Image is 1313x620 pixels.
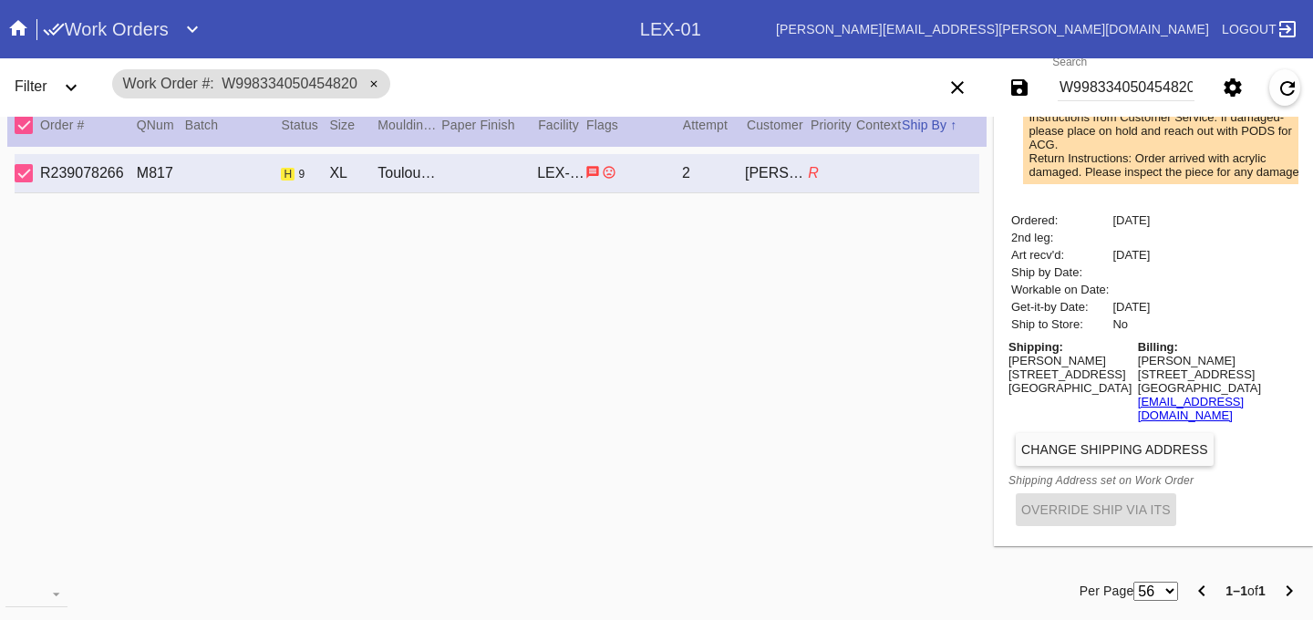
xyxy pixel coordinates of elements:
button: Override Ship via ITS [1016,493,1176,526]
td: Ship by Date: [1010,264,1110,280]
div: 2 [682,165,745,181]
button: Next Page [1271,573,1308,609]
button: Change Shipping Address [1016,433,1214,466]
span: R [808,165,819,181]
span: Override Ship via ITS [1021,502,1171,517]
button: Clear filters [939,69,976,106]
td: [DATE] [1111,247,1151,263]
button: Expand [53,69,89,106]
span: 9 workflow steps remaining [299,168,305,181]
span: W998334050454820 [222,76,357,91]
div: R239078266 [40,165,137,181]
label: Per Page [1080,580,1134,602]
td: [DATE] [1111,299,1151,315]
span: 9 [299,168,305,181]
div: Paper Finish [441,114,538,136]
div: Status [281,114,329,136]
div: [GEOGRAPHIC_DATA] [1008,381,1132,395]
div: [GEOGRAPHIC_DATA] [1138,381,1293,395]
span: Filter [15,78,47,94]
span: ↑ [950,118,956,132]
div: Attempt [683,114,747,136]
div: [PERSON_NAME] [745,165,808,181]
td: Workable on Date: [1010,282,1110,297]
ng-md-icon: Clear filters [946,87,968,101]
span: return [602,164,616,180]
td: No [1111,316,1151,332]
div: [STREET_ADDRESS] [1138,367,1293,381]
span: Priority [811,118,852,132]
div: [PERSON_NAME] [1008,354,1132,367]
td: Art recv'd: [1010,247,1110,263]
div: Moulding / Mat [377,114,441,136]
div: Order # [40,114,137,136]
span: Hold [281,168,295,181]
div: of [1225,580,1266,602]
button: Refresh [1269,69,1300,106]
b: 1 [1258,584,1266,598]
div: Return Instructions: Order arrived with acrylic damaged. Please inspect the piece for any damage. [1029,151,1308,179]
div: Flags [586,114,683,136]
span: Logout [1222,22,1277,36]
div: Context [856,114,902,136]
h1: Work Orders [43,15,169,44]
div: Toulouse / Sage [377,165,440,181]
span: Has instructions from customer. Has instructions from business. [585,164,600,180]
div: M817 [137,165,185,181]
div: Size [329,114,377,136]
div: Select Work OrderR239078266M817Hold 9 workflow steps remainingXLToulouse / SageLEX-012[PERSON_NAM... [15,154,979,193]
md-checkbox: Select Work Order [15,161,42,185]
td: Get-it-by Date: [1010,299,1110,315]
button: Save filters [1001,69,1038,106]
div: Work OrdersExpand [43,11,640,47]
b: Shipping: [1008,340,1063,354]
span: Size [329,118,355,132]
td: Ordered: [1010,212,1110,228]
span: Ship By [902,118,946,132]
div: Ship By ↑ [902,114,979,136]
div: QNum [137,114,185,136]
a: Logout [1216,13,1298,46]
button: Settings [1215,69,1251,106]
div: Batch [185,114,282,136]
div: Priority [811,114,856,136]
div: [STREET_ADDRESS] [1008,367,1132,381]
div: FilterExpand [7,62,102,113]
div: Instructions from Customer Service: If damaged- please place on hold and reach out with PODS for ... [1029,110,1308,151]
button: Expand [174,11,211,47]
div: LEX-01 [537,165,585,181]
i: Shipping Address set on Work Order [1008,474,1194,487]
div: XL [329,165,377,181]
div: Facility [538,114,586,136]
div: LEX-01 [640,19,701,40]
md-checkbox: Select All [15,110,42,139]
a: [PERSON_NAME][EMAIL_ADDRESS][PERSON_NAME][DOMAIN_NAME] [776,22,1209,36]
span: Change Shipping Address [1021,442,1208,457]
td: 2nd leg: [1010,230,1110,245]
b: 1–1 [1225,584,1247,598]
b: Billing: [1138,340,1178,354]
span: h [284,168,292,181]
td: Ship to Store: [1010,316,1110,332]
div: Customer [747,114,811,136]
button: Previous Page [1184,573,1220,609]
div: [PERSON_NAME] [1138,354,1293,367]
span: Work Order # [123,76,214,91]
td: [DATE] [1111,212,1151,228]
a: [EMAIL_ADDRESS][DOMAIN_NAME] [1138,395,1244,422]
md-select: download-file: Download... [5,580,67,607]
